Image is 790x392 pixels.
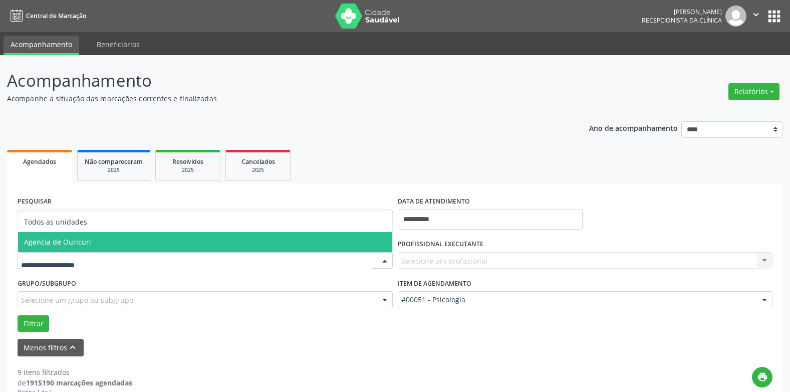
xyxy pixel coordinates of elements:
[18,276,76,291] label: Grupo/Subgrupo
[7,93,550,104] p: Acompanhe a situação das marcações correntes e finalizadas
[90,36,147,53] a: Beneficiários
[233,166,283,174] div: 2025
[401,295,752,305] span: #00051 - Psicologia
[18,315,49,332] button: Filtrar
[750,9,761,20] i: 
[398,237,483,252] label: PROFISSIONAL EXECUTANTE
[725,6,746,27] img: img
[728,83,779,100] button: Relatórios
[85,157,143,166] span: Não compareceram
[757,371,768,382] i: print
[24,217,87,227] span: Todos as unidades
[765,8,783,25] button: apps
[746,6,765,27] button: 
[241,157,275,166] span: Cancelados
[163,166,213,174] div: 2025
[23,157,56,166] span: Agendados
[589,121,678,134] p: Ano de acompanhamento
[752,367,772,387] button: print
[398,276,471,291] label: Item de agendamento
[398,194,470,210] label: DATA DE ATENDIMENTO
[172,157,203,166] span: Resolvidos
[7,68,550,93] p: Acompanhamento
[67,342,78,353] i: keyboard_arrow_up
[7,8,86,24] a: Central de Marcação
[18,339,84,356] button: Menos filtroskeyboard_arrow_up
[642,8,722,16] div: [PERSON_NAME]
[26,12,86,20] span: Central de Marcação
[18,367,132,377] div: 9 itens filtrados
[642,16,722,25] span: Recepcionista da clínica
[24,237,91,247] span: Agencia de Ouricuri
[18,377,132,388] div: de
[21,295,133,305] span: Selecione um grupo ou subgrupo
[26,378,132,387] strong: 1915190 marcações agendadas
[4,36,79,55] a: Acompanhamento
[18,194,52,210] label: PESQUISAR
[85,166,143,174] div: 2025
